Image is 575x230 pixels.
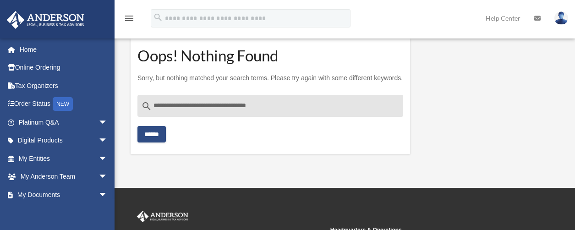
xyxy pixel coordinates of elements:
[4,11,87,29] img: Anderson Advisors Platinum Portal
[153,12,163,22] i: search
[6,59,121,77] a: Online Ordering
[99,113,117,132] span: arrow_drop_down
[141,101,152,112] i: search
[99,168,117,186] span: arrow_drop_down
[99,186,117,204] span: arrow_drop_down
[99,149,117,168] span: arrow_drop_down
[99,131,117,150] span: arrow_drop_down
[6,95,121,114] a: Order StatusNEW
[53,97,73,111] div: NEW
[135,211,190,223] img: Anderson Advisors Platinum Portal
[6,113,121,131] a: Platinum Q&Aarrow_drop_down
[6,131,121,150] a: Digital Productsarrow_drop_down
[6,77,121,95] a: Tax Organizers
[6,186,121,204] a: My Documentsarrow_drop_down
[137,50,403,61] h1: Oops! Nothing Found
[6,168,121,186] a: My Anderson Teamarrow_drop_down
[124,16,135,24] a: menu
[554,11,568,25] img: User Pic
[137,72,403,84] p: Sorry, but nothing matched your search terms. Please try again with some different keywords.
[124,13,135,24] i: menu
[6,40,117,59] a: Home
[6,149,121,168] a: My Entitiesarrow_drop_down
